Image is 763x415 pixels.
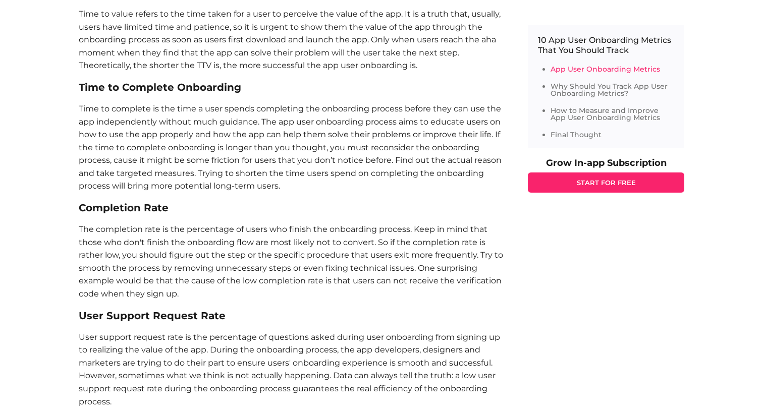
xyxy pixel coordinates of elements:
[528,158,684,167] p: Grow In-app Subscription
[551,106,660,122] a: How to Measure and Improve App User Onboarding Metrics
[538,35,674,55] p: 10 App User Onboarding Metrics That You Should Track
[79,331,508,408] p: User support request rate is the percentage of questions asked during user onboarding from signin...
[79,81,241,93] b: Time to Complete Onboarding
[79,310,226,322] b: User Support Request Rate
[79,223,508,301] p: The completion rate is the percentage of users who finish the onboarding process. Keep in mind th...
[528,172,684,193] a: START FOR FREE
[79,8,508,72] p: Time to value refers to the time taken for a user to perceive the value of the app. It is a truth...
[551,65,660,74] a: App User Onboarding Metrics
[79,202,169,214] b: Completion Rate
[551,82,668,98] a: Why Should You Track App User Onboarding Metrics?
[79,102,508,193] p: Time to complete is the time a user spends completing the onboarding process before they can use ...
[551,130,602,139] a: Final Thought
